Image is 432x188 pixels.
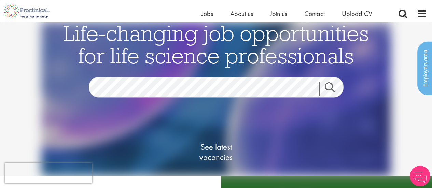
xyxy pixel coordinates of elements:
[230,9,253,18] a: About us
[5,163,92,183] iframe: reCAPTCHA
[41,22,391,176] img: candidate home
[182,142,250,162] span: See latest vacancies
[270,9,287,18] a: Join us
[201,9,213,18] a: Jobs
[304,9,325,18] a: Contact
[64,19,369,69] span: Life-changing job opportunities for life science professionals
[342,9,372,18] a: Upload CV
[319,82,349,96] a: Job search submit button
[410,166,430,186] img: Chatbot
